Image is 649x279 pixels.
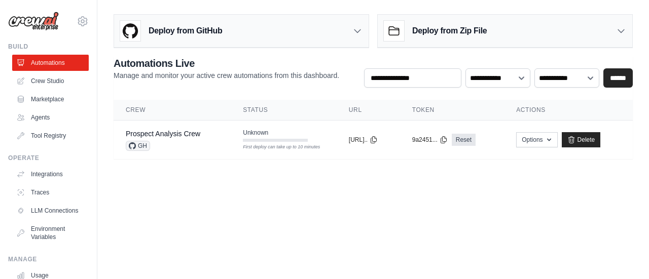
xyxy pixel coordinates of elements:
h3: Deploy from Zip File [412,25,487,37]
th: Crew [114,100,231,121]
th: URL [337,100,400,121]
button: 9a2451... [412,136,448,144]
a: Integrations [12,166,89,182]
a: LLM Connections [12,203,89,219]
p: Manage and monitor your active crew automations from this dashboard. [114,70,339,81]
h2: Automations Live [114,56,339,70]
div: Manage [8,255,89,263]
a: Tool Registry [12,128,89,144]
div: Operate [8,154,89,162]
th: Token [400,100,504,121]
a: Automations [12,55,89,71]
a: Environment Variables [12,221,89,245]
img: GitHub Logo [120,21,140,41]
img: Logo [8,12,59,31]
iframe: Chat Widget [598,230,649,279]
a: Marketplace [12,91,89,107]
a: Crew Studio [12,73,89,89]
a: Prospect Analysis Crew [126,130,200,138]
a: Reset [452,134,476,146]
div: Build [8,43,89,51]
div: First deploy can take up to 10 minutes [243,144,308,151]
span: Unknown [243,129,268,137]
a: Agents [12,109,89,126]
h3: Deploy from GitHub [149,25,222,37]
a: Traces [12,184,89,201]
a: Delete [562,132,601,147]
th: Actions [504,100,633,121]
button: Options [516,132,557,147]
span: GH [126,141,150,151]
th: Status [231,100,337,121]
